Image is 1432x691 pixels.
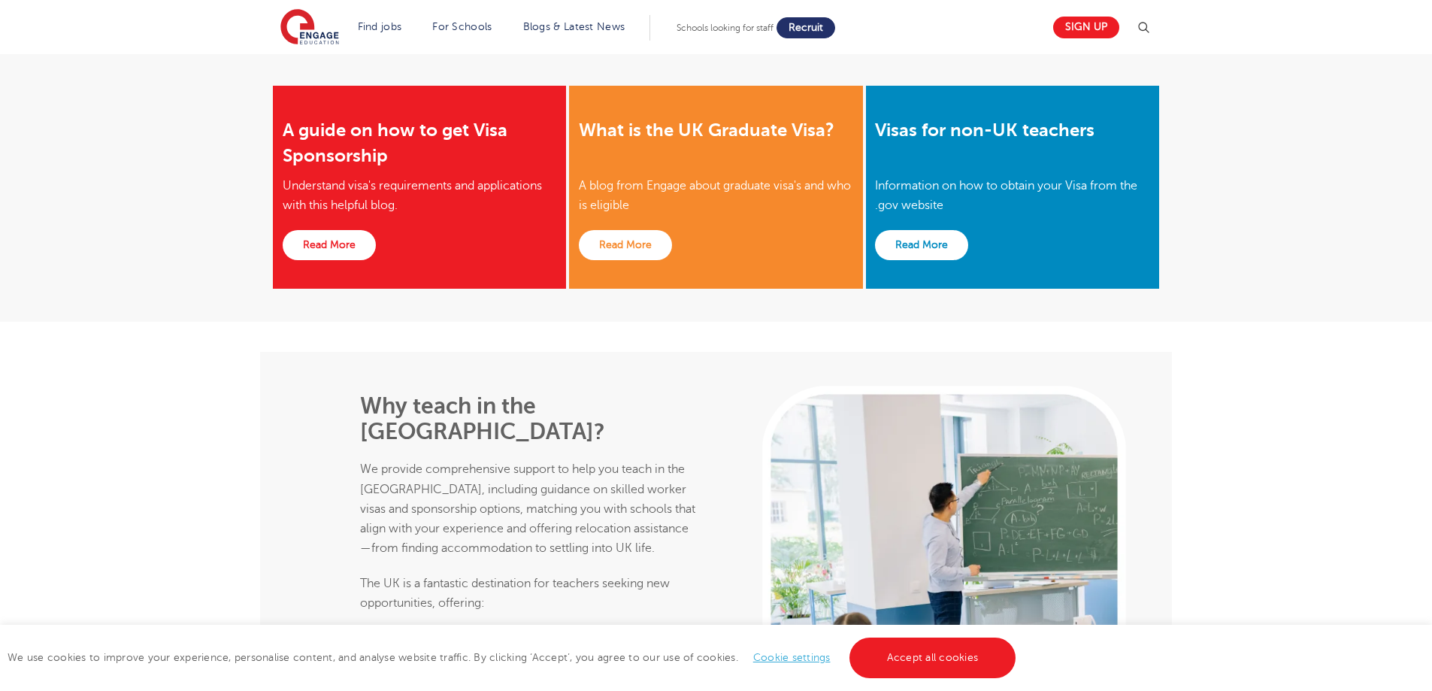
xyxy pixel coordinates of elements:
[1053,17,1119,38] a: Sign up
[875,230,968,260] a: Read More
[360,459,696,558] p: We provide comprehensive support to help you teach in the [GEOGRAPHIC_DATA], including guidance o...
[432,21,492,32] a: For Schools
[849,638,1016,678] a: Accept all cookies
[8,652,1019,663] span: We use cookies to improve your experience, personalise content, and analyse website traffic. By c...
[283,230,376,260] a: Read More
[777,17,835,38] a: Recruit
[579,230,672,260] a: Read More
[753,652,831,663] a: Cookie settings
[280,9,339,47] img: Engage Education
[579,176,853,216] p: A blog from Engage about graduate visa's and who is eligible
[283,120,507,166] a: A guide on how to get Visa Sponsorship
[358,21,402,32] a: Find jobs
[875,176,1149,216] p: Information on how to obtain your Visa from the .gov website
[360,393,696,444] h2: Why teach in the [GEOGRAPHIC_DATA]?
[360,574,696,614] p: The UK is a fantastic destination for teachers seeking new opportunities, offering:
[579,120,834,141] a: What is the UK Graduate Visa?
[789,22,823,33] span: Recruit
[677,23,774,33] span: Schools looking for staff
[283,176,557,216] p: Understand visa's requirements and applications with this helpful blog.
[523,21,625,32] a: Blogs & Latest News
[875,120,1094,141] a: Visas for non-UK teachers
